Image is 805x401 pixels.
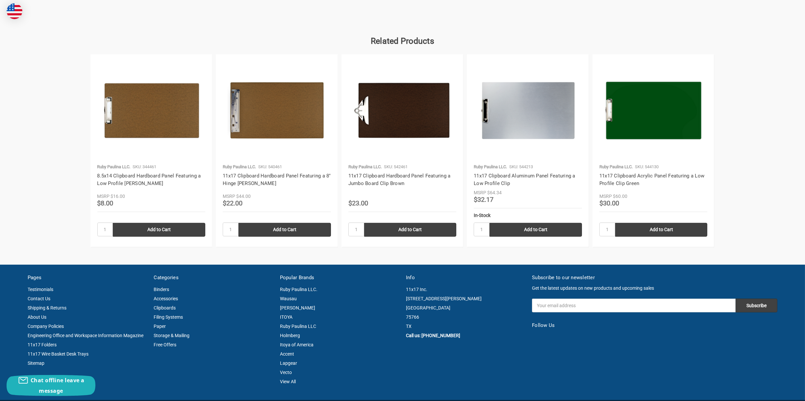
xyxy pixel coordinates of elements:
span: $32.17 [474,196,493,203]
p: SKU: 544213 [509,164,533,170]
a: [PERSON_NAME] [280,305,315,310]
a: ITOYA [280,314,292,320]
h2: Related Products [28,35,777,47]
a: Vecto [280,370,292,375]
img: 8.5x14 Clipboard Hardboard Panel Featuring a Low Profile Clip Brown [97,61,206,160]
img: 11x17 Clipboard Aluminum Panel Featuring a Low Profile Clip [474,61,582,160]
a: Free Offers [154,342,176,347]
a: 11x17 Folders [28,342,57,347]
p: Ruby Paulina LLC. [474,164,507,170]
p: SKU: 544130 [635,164,659,170]
a: 8.5x14 Clipboard Hardboard Panel Featuring a Low Profile [PERSON_NAME] [97,173,201,186]
input: Subscribe [736,299,777,312]
div: MSRP [474,189,486,196]
button: Chat offline leave a message [7,375,95,396]
p: Ruby Paulina LLC. [348,164,382,170]
a: Testimonials [28,287,53,292]
a: 11x17 Wire Basket Desk Trays [28,351,88,357]
p: SKU: 540461 [258,164,282,170]
a: Call us: [PHONE_NUMBER] [406,333,460,338]
div: MSRP [223,193,235,200]
a: Binders [154,287,169,292]
a: Lapgear [280,361,297,366]
input: Add to Cart [364,223,457,237]
p: SKU: 344461 [133,164,157,170]
input: Add to Cart [615,223,708,237]
h5: Popular Brands [280,274,399,281]
a: Filing Systems [154,314,183,320]
span: $44.00 [236,194,251,199]
p: Ruby Paulina LLC. [223,164,256,170]
address: 11x17 Inc. [STREET_ADDRESS][PERSON_NAME] [GEOGRAPHIC_DATA] 75766 TX [406,285,525,331]
span: $22.00 [223,199,242,207]
span: $30.00 [599,199,619,207]
a: Ruby Paulina LLC. [280,287,317,292]
a: View All [280,379,296,384]
span: $64.34 [487,190,502,195]
span: $23.00 [348,199,368,207]
a: Paper [154,324,166,329]
a: About Us [28,314,46,320]
input: Add to Cart [113,223,205,237]
a: Company Policies [28,324,64,329]
div: In-Stock [474,212,582,219]
a: Wausau [280,296,297,301]
a: Storage & Mailing [154,333,189,338]
h5: Info [406,274,525,281]
a: Sitemap [28,361,44,366]
img: duty and tax information for United States [7,3,22,19]
span: $8.00 [97,199,113,207]
a: Shipping & Returns [28,305,66,310]
div: MSRP [97,193,110,200]
input: Your email address [532,299,736,312]
a: Ruby Paulina LLC [280,324,316,329]
h5: Subscribe to our newsletter [532,274,777,281]
a: 11x17 Clipboard Hardboard Panel Featuring a Jumbo Board Clip Brown [348,173,451,186]
p: Ruby Paulina LLC. [599,164,633,170]
img: 11x17 Clipboard Hardboard Panel Featuring a 8" Hinge Clip Brown [223,61,331,160]
input: Add to Cart [239,223,331,237]
input: Add to Cart [490,223,582,237]
p: Get the latest updates on new products and upcoming sales [532,285,777,292]
a: Accent [280,351,294,357]
a: 11x17 Clipboard Acrylic Panel Featuring a Low Profile Clip Green [599,173,704,186]
a: 11x17 Clipboard Aluminum Panel Featuring a Low Profile Clip [474,173,575,186]
img: 11x17 Clipboard Hardboard Panel Featuring a Jumbo Board Clip Brown [348,61,457,160]
div: MSRP [599,193,612,200]
p: SKU: 542461 [384,164,408,170]
a: Contact Us [28,296,50,301]
a: Itoya of America [280,342,314,347]
a: Engineering Office and Workspace Information Magazine [28,333,143,338]
img: 11x17 Clipboard Acrylic Panel Featuring a Low Profile Clip Green [599,61,708,160]
span: $16.00 [111,194,125,199]
span: $60.00 [613,194,627,199]
h5: Pages [28,274,147,281]
h5: Categories [154,274,273,281]
p: Ruby Paulina LLC. [97,164,131,170]
a: Holmberg [280,333,300,338]
a: Clipboards [154,305,176,310]
span: Chat offline leave a message [31,377,85,394]
h5: Follow Us [532,322,777,329]
a: 11x17 Clipboard Hardboard Panel Featuring a 8" Hinge [PERSON_NAME] [223,173,331,186]
a: Accessories [154,296,178,301]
